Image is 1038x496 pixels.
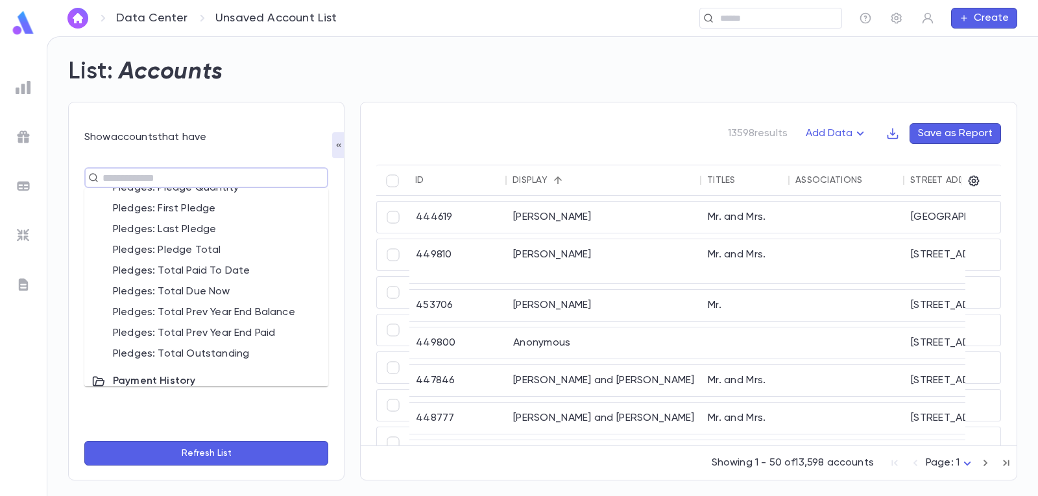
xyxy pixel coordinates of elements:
[16,129,31,145] img: campaigns_grey.99e729a5f7ee94e3726e6486bddda8f1.svg
[84,281,328,302] li: Pledges: Total Due Now
[798,123,876,144] button: Add Data
[910,123,1001,144] button: Save as Report
[507,239,701,283] div: [PERSON_NAME]
[84,323,328,344] li: Pledges: Total Prev Year End Paid
[16,277,31,292] img: letters_grey.7941b92b52307dd3b8a917253454ce1c.svg
[84,344,328,364] li: Pledges: Total Outstanding
[70,13,86,23] img: home_white.a664292cf8c1dea59945f0da9f25487c.svg
[84,441,328,466] button: Refresh List
[84,219,328,240] li: Pledges: Last Pledge
[409,440,507,484] div: 444960
[84,261,328,281] li: Pledges: Total Paid To Date
[507,327,701,359] div: Anonymous
[926,458,960,468] span: Page: 1
[68,58,114,86] h2: List:
[10,10,36,36] img: logo
[84,302,328,323] li: Pledges: Total Prev Year End Balance
[84,240,328,261] li: Pledges: Pledge Total
[409,290,507,321] div: 453706
[84,131,328,144] div: Show accounts that have
[409,327,507,359] div: 449800
[701,290,790,321] div: Mr.
[16,228,31,243] img: imports_grey.530a8a0e642e233f2baf0ef88e8c9fcb.svg
[951,8,1017,29] button: Create
[409,365,507,396] div: 447846
[507,440,701,484] div: [PERSON_NAME]
[84,198,328,219] li: Pledges: First Pledge
[736,170,756,191] button: Sort
[701,440,790,484] div: Mr. and Mrs.
[16,178,31,194] img: batches_grey.339ca447c9d9533ef1741baa751efc33.svg
[701,202,790,233] div: Mr. and Mrs.
[507,365,701,396] div: [PERSON_NAME] and [PERSON_NAME]
[116,11,187,25] a: Data Center
[119,58,223,86] h2: Accounts
[701,403,790,434] div: Mr. and Mrs.
[548,170,568,191] button: Sort
[513,175,548,185] div: Display
[84,364,328,398] div: Payment History
[712,456,874,469] p: Showing 1 - 50 of 13,598 accounts
[728,127,788,140] p: 13598 results
[415,175,424,185] div: ID
[701,365,790,396] div: Mr. and Mrs.
[409,403,507,434] div: 448777
[507,202,701,233] div: [PERSON_NAME]
[409,202,507,233] div: 444619
[707,175,736,185] div: Titles
[926,453,975,473] div: Page: 1
[215,11,337,25] p: Unsaved Account List
[507,403,701,434] div: [PERSON_NAME] and [PERSON_NAME]
[701,239,790,283] div: Mr. and Mrs.
[409,239,507,283] div: 449810
[424,170,445,191] button: Sort
[84,178,328,198] li: Pledges: Pledge Quantity
[910,175,987,185] div: Street Address
[16,80,31,95] img: reports_grey.c525e4749d1bce6a11f5fe2a8de1b229.svg
[795,175,862,185] div: Associations
[507,290,701,321] div: [PERSON_NAME]
[321,174,324,177] button: Close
